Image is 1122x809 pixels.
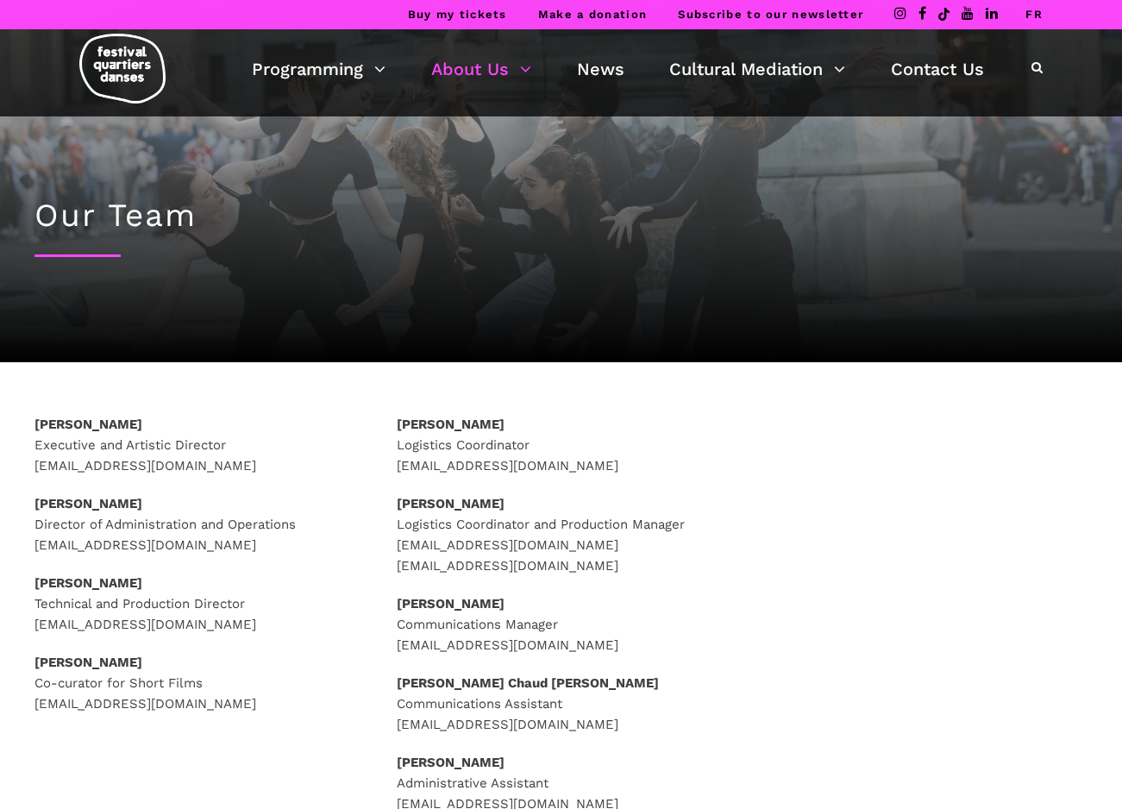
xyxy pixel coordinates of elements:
[79,34,166,103] img: logo-fqd-med
[397,596,505,611] strong: [PERSON_NAME]
[34,655,142,670] strong: [PERSON_NAME]
[397,414,724,476] p: Logistics Coordinator [EMAIL_ADDRESS][DOMAIN_NAME]
[397,493,724,576] p: Logistics Coordinator and Production Manager [EMAIL_ADDRESS][DOMAIN_NAME] [EMAIL_ADDRESS][DOMAIN_...
[397,417,505,432] strong: [PERSON_NAME]
[34,414,362,476] p: Executive and Artistic Director [EMAIL_ADDRESS][DOMAIN_NAME]
[678,8,863,21] a: Subscribe to our newsletter
[408,8,507,21] a: Buy my tickets
[34,496,142,511] strong: [PERSON_NAME]
[34,417,142,432] strong: [PERSON_NAME]
[397,496,505,511] strong: [PERSON_NAME]
[1025,8,1043,21] a: FR
[34,652,362,714] p: Co-curator for Short Films [EMAIL_ADDRESS][DOMAIN_NAME]
[34,573,362,635] p: Technical and Production Director [EMAIL_ADDRESS][DOMAIN_NAME]
[538,8,648,21] a: Make a donation
[431,54,531,84] a: About Us
[397,673,724,735] p: Communications Assistant [EMAIL_ADDRESS][DOMAIN_NAME]
[669,54,845,84] a: Cultural Mediation
[34,575,142,591] strong: [PERSON_NAME]
[397,755,505,770] strong: [PERSON_NAME]
[397,675,659,691] strong: [PERSON_NAME] Chaud [PERSON_NAME]
[34,197,1088,235] h1: Our Team
[577,54,624,84] a: News
[397,593,724,655] p: Communications Manager [EMAIL_ADDRESS][DOMAIN_NAME]
[891,54,984,84] a: Contact Us
[34,493,362,555] p: Director of Administration and Operations [EMAIL_ADDRESS][DOMAIN_NAME]
[252,54,385,84] a: Programming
